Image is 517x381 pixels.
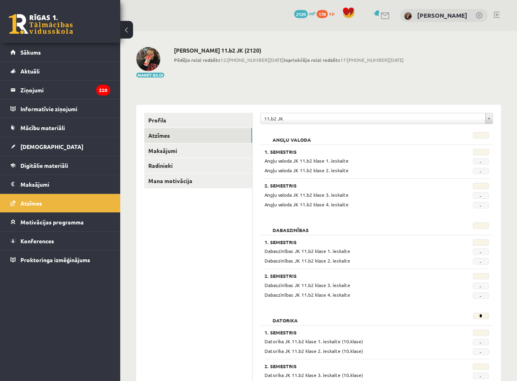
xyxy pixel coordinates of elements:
[473,249,489,255] span: -
[265,330,450,335] h3: 1. Semestris
[265,282,350,288] span: Dabaszinības JK 11.b2 klase 3. ieskaite
[20,256,90,263] span: Proktoringa izmēģinājums
[265,363,450,369] h3: 2. Semestris
[144,158,252,173] a: Radinieki
[144,143,252,158] a: Maksājumi
[265,273,450,279] h3: 2. Semestris
[20,67,40,75] span: Aktuāli
[265,257,350,264] span: Dabaszinības JK 11.b2 klase 2. ieskaite
[10,194,110,212] a: Atzīmes
[265,291,350,298] span: Dabaszinības JK 11.b2 klase 4. ieskaite
[329,10,334,16] span: xp
[136,47,160,71] img: Oļesja Mikoļuka
[10,100,110,118] a: Informatīvie ziņojumi
[473,348,489,355] span: -
[473,168,489,174] span: -
[10,213,110,231] a: Motivācijas programma
[10,251,110,269] a: Proktoringa izmēģinājums
[20,200,42,207] span: Atzīmes
[294,10,315,16] a: 2120 mP
[317,10,338,16] a: 178 xp
[265,201,349,208] span: Angļu valoda JK 11.b2 klase 4. ieskaite
[174,57,220,63] b: Pēdējo reizi redzēts
[265,183,450,188] h3: 2. Semestris
[473,258,489,265] span: -
[265,167,349,173] span: Angļu valoda JK 11.b2 klase 2. ieskaite
[309,10,315,16] span: mP
[144,113,252,128] a: Profils
[417,11,467,19] a: [PERSON_NAME]
[473,339,489,345] span: -
[264,113,482,124] span: 11.b2 JK
[20,81,110,99] legend: Ziņojumi
[473,283,489,289] span: -
[261,113,493,124] a: 11.b2 JK
[265,132,319,140] h2: Angļu valoda
[265,348,363,354] span: Datorika JK 11.b2 klase 2. ieskaite (10.klase)
[265,222,317,230] h2: Dabaszinības
[473,158,489,165] span: -
[265,239,450,245] h3: 1. Semestris
[265,338,363,344] span: Datorika JK 11.b2 klase 1. ieskaite (10.klase)
[404,12,412,20] img: Oļesja Mikoļuka
[10,232,110,250] a: Konferences
[20,218,84,226] span: Motivācijas programma
[10,137,110,156] a: [DEMOGRAPHIC_DATA]
[265,157,349,164] span: Angļu valoda JK 11.b2 klase 1. ieskaite
[473,202,489,208] span: -
[317,10,328,18] span: 178
[20,49,41,56] span: Sākums
[174,56,404,63] span: 12:[PHONE_NUMBER][DATE] 17:[PHONE_NUMBER][DATE]
[473,292,489,299] span: -
[20,162,68,169] span: Digitālie materiāli
[473,192,489,199] span: -
[294,10,308,18] span: 2120
[10,81,110,99] a: Ziņojumi220
[284,57,340,63] b: Iepriekšējo reizi redzēts
[10,62,110,80] a: Aktuāli
[265,372,363,378] span: Datorika JK 11.b2 klase 3. ieskaite (10.klase)
[144,173,252,188] a: Mana motivācija
[20,124,65,131] span: Mācību materiāli
[20,175,110,194] legend: Maksājumi
[136,73,164,77] button: Mainīt bildi
[20,143,83,150] span: [DEMOGRAPHIC_DATA]
[96,85,110,96] i: 220
[174,47,404,54] h2: [PERSON_NAME] 11.b2 JK (2120)
[144,128,252,143] a: Atzīmes
[9,14,73,34] a: Rīgas 1. Tālmācības vidusskola
[20,100,110,118] legend: Informatīvie ziņojumi
[265,248,350,254] span: Dabaszinības JK 11.b2 klase 1. ieskaite
[10,43,110,61] a: Sākums
[10,156,110,175] a: Digitālie materiāli
[265,149,450,155] h3: 1. Semestris
[265,313,306,321] h2: Datorika
[10,118,110,137] a: Mācību materiāli
[20,237,54,244] span: Konferences
[10,175,110,194] a: Maksājumi
[265,192,349,198] span: Angļu valoda JK 11.b2 klase 3. ieskaite
[473,373,489,379] span: -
